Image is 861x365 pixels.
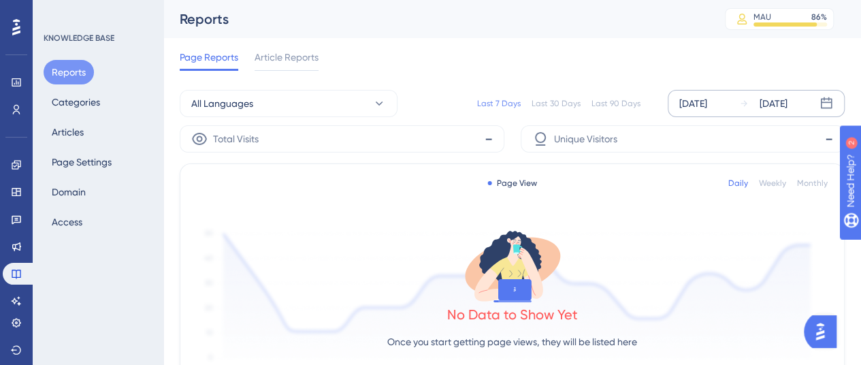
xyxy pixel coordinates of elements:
div: Last 30 Days [532,98,581,109]
div: Last 7 Days [477,98,521,109]
div: Weekly [759,178,786,189]
div: [DATE] [760,95,787,112]
span: - [825,128,833,150]
div: Monthly [797,178,828,189]
span: Unique Visitors [554,131,617,147]
div: 2 [95,7,99,18]
p: Once you start getting page views, they will be listed here [387,334,637,350]
button: All Languages [180,90,397,117]
button: Articles [44,120,92,144]
span: - [485,128,493,150]
iframe: UserGuiding AI Assistant Launcher [804,311,845,352]
button: Categories [44,90,108,114]
div: No Data to Show Yet [447,305,578,324]
div: MAU [753,12,771,22]
button: Page Settings [44,150,120,174]
div: 86 % [811,12,827,22]
div: Reports [180,10,691,29]
span: Page Reports [180,49,238,65]
button: Reports [44,60,94,84]
span: Article Reports [255,49,319,65]
button: Access [44,210,91,234]
button: Domain [44,180,94,204]
div: KNOWLEDGE BASE [44,33,114,44]
div: Page View [487,178,537,189]
div: [DATE] [679,95,707,112]
span: Total Visits [213,131,259,147]
div: Daily [728,178,748,189]
div: Last 90 Days [591,98,640,109]
span: All Languages [191,95,253,112]
span: Need Help? [32,3,85,20]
